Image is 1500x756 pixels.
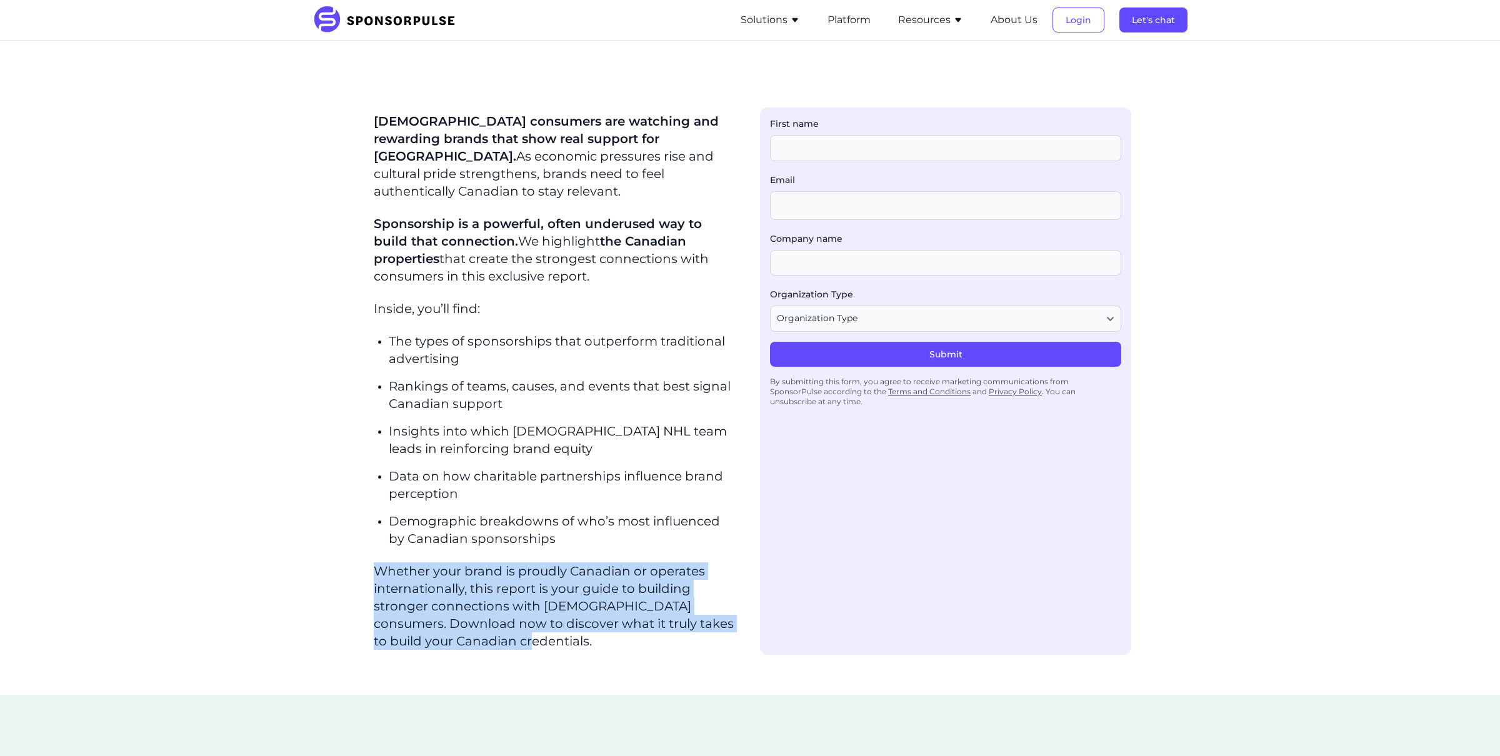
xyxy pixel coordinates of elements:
[1052,14,1104,26] a: Login
[374,562,735,650] p: Whether your brand is proudly Canadian or operates internationally, this report is your guide to ...
[770,372,1121,412] div: By submitting this form, you agree to receive marketing communications from SponsorPulse accordin...
[389,377,735,412] p: Rankings of teams, causes, and events that best signal Canadian support
[312,6,464,34] img: SponsorPulse
[374,112,735,200] p: As economic pressures rise and cultural pride strengthens, brands need to feel authentically Cana...
[770,174,1121,186] label: Email
[389,332,735,367] p: The types of sponsorships that outperform traditional advertising
[827,12,871,27] button: Platform
[770,288,1121,301] label: Organization Type
[1052,7,1104,32] button: Login
[374,114,719,164] span: [DEMOGRAPHIC_DATA] consumers are watching and rewarding brands that show real support for [GEOGRA...
[770,117,1121,130] label: First name
[1119,14,1187,26] a: Let's chat
[389,422,735,457] p: Insights into which [DEMOGRAPHIC_DATA] NHL team leads in reinforcing brand equity
[389,512,735,547] p: Demographic breakdowns of who’s most influenced by Canadian sponsorships
[374,216,702,249] span: Sponsorship is a powerful, often underused way to build that connection.
[991,12,1037,27] button: About Us
[888,387,971,396] a: Terms and Conditions
[827,14,871,26] a: Platform
[1437,696,1500,756] iframe: Chat Widget
[1119,7,1187,32] button: Let's chat
[374,300,735,317] p: Inside, you’ll find:
[770,232,1121,245] label: Company name
[898,12,963,27] button: Resources
[741,12,800,27] button: Solutions
[989,387,1042,396] a: Privacy Policy
[389,467,735,502] p: Data on how charitable partnerships influence brand perception
[770,342,1121,367] button: Submit
[374,215,735,285] p: We highlight that create the strongest connections with consumers in this exclusive report.
[991,14,1037,26] a: About Us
